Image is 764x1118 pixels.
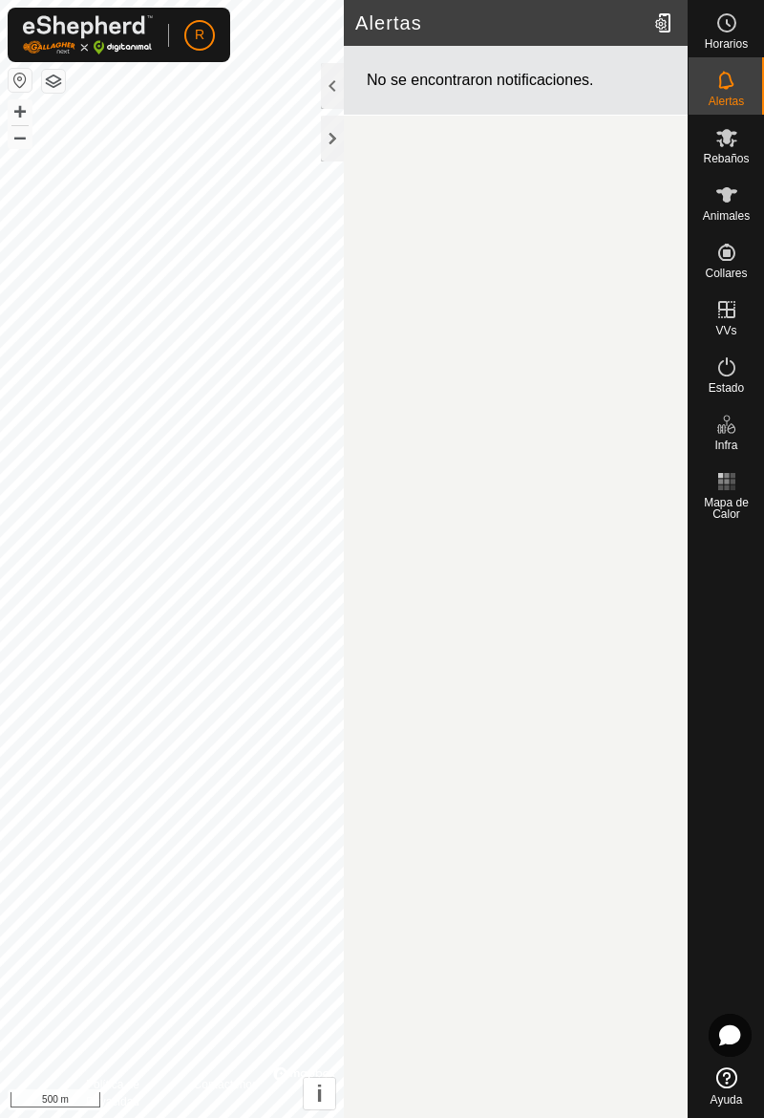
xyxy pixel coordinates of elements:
span: Alertas [709,96,744,107]
span: Infra [714,440,737,451]
a: Política de Privacidad [86,1076,171,1110]
span: Collares [705,268,747,279]
h2: Alertas [355,11,647,34]
span: i [316,1081,323,1107]
span: Ayuda [711,1094,743,1106]
span: VVs [715,325,736,336]
span: Rebaños [703,153,749,164]
button: Restablecer Mapa [9,69,32,92]
button: + [9,100,32,123]
span: Horarios [705,38,748,50]
div: No se encontraron notificaciones. [344,46,688,116]
span: Animales [703,210,750,222]
span: R [195,25,204,45]
button: Capas del Mapa [42,70,65,93]
span: Mapa de Calor [693,497,759,520]
img: Logo Gallagher [23,15,153,54]
button: – [9,125,32,148]
button: i [304,1078,335,1109]
span: Estado [709,382,744,394]
a: Contáctenos [194,1076,258,1110]
a: Ayuda [689,1060,764,1113]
